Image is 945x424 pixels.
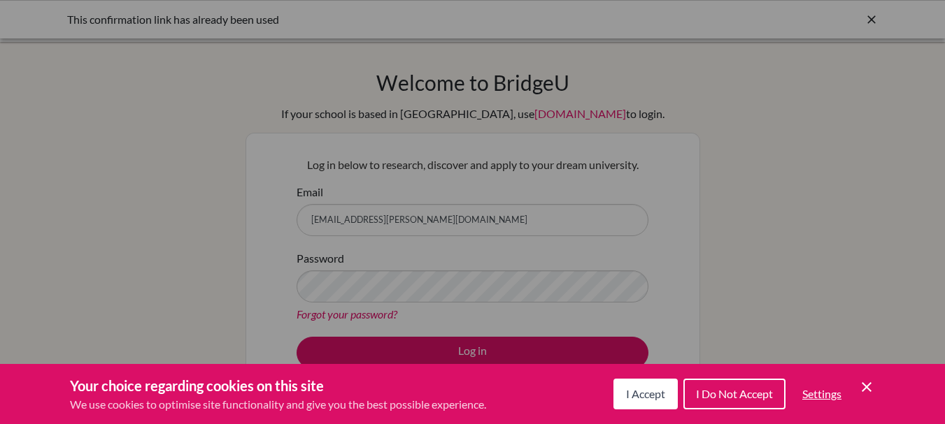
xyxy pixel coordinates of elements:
span: I Accept [626,387,665,400]
span: Settings [802,387,841,400]
p: We use cookies to optimise site functionality and give you the best possible experience. [70,396,486,413]
button: Settings [791,380,853,408]
button: I Do Not Accept [683,379,786,409]
h3: Your choice regarding cookies on this site [70,375,486,396]
button: Save and close [858,379,875,395]
span: I Do Not Accept [696,387,773,400]
button: I Accept [613,379,678,409]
